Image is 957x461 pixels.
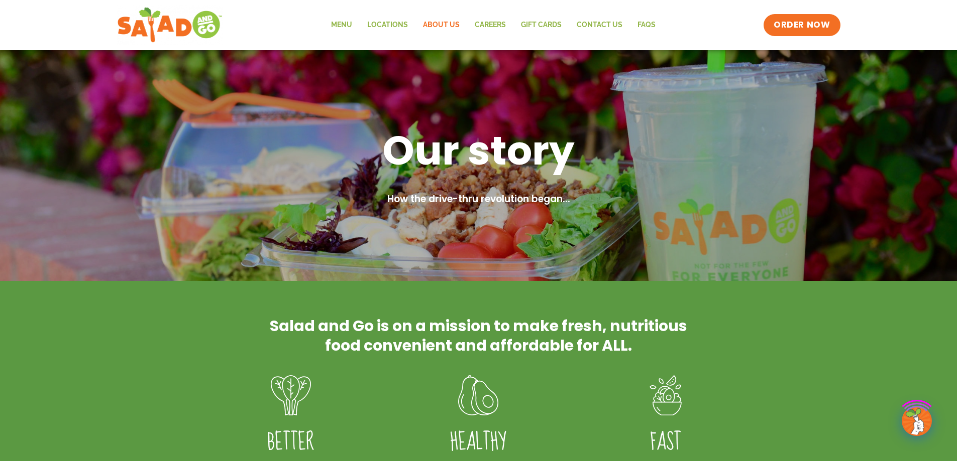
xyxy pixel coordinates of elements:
[415,14,467,37] a: About Us
[774,19,830,31] span: ORDER NOW
[467,14,513,37] a: Careers
[569,14,630,37] a: Contact Us
[268,316,690,355] h2: Salad and Go is on a mission to make fresh, nutritious food convenient and affordable for ALL.
[513,14,569,37] a: GIFT CARDS
[212,428,370,456] h4: Better
[630,14,663,37] a: FAQs
[117,5,223,45] img: new-SAG-logo-768×292
[218,192,740,207] h2: How the drive-thru revolution began...
[399,428,557,456] h4: Healthy
[324,14,360,37] a: Menu
[764,14,840,36] a: ORDER NOW
[324,14,663,37] nav: Menu
[587,428,744,456] h4: FAST
[218,124,740,177] h1: Our story
[360,14,415,37] a: Locations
